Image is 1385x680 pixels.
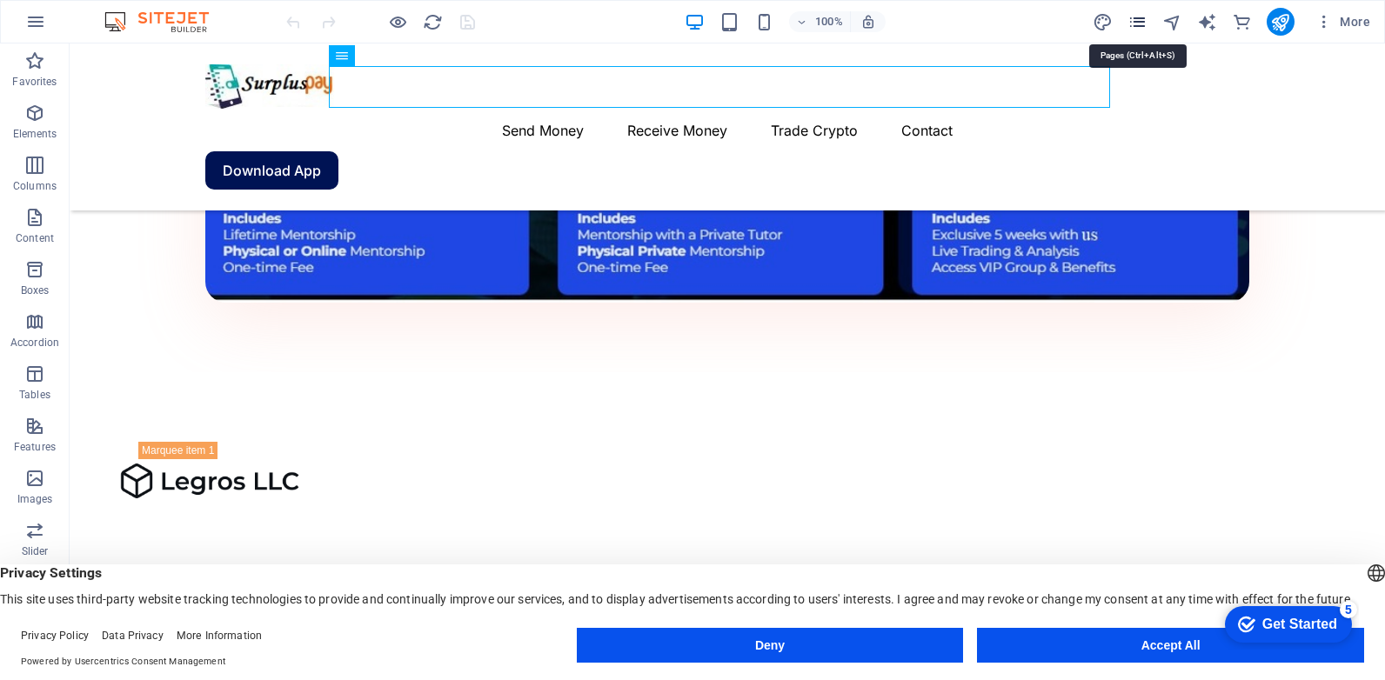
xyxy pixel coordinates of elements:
button: navigator [1162,11,1183,32]
span: More [1315,13,1370,30]
i: On resize automatically adjust zoom level to fit chosen device. [860,14,876,30]
button: commerce [1232,11,1253,32]
div: 5 [129,3,146,21]
p: Columns [13,179,57,193]
i: Design (Ctrl+Alt+Y) [1093,12,1113,32]
button: Click here to leave preview mode and continue editing [387,11,408,32]
i: AI Writer [1197,12,1217,32]
button: More [1308,8,1377,36]
button: publish [1267,8,1295,36]
p: Elements [13,127,57,141]
h6: 100% [815,11,843,32]
p: Images [17,492,53,506]
i: Reload page [423,12,443,32]
button: pages [1127,11,1148,32]
img: Editor Logo [100,11,231,32]
i: Publish [1270,12,1290,32]
button: 100% [789,11,851,32]
p: Boxes [21,283,50,297]
p: Content [16,231,54,245]
div: Get Started [51,19,126,35]
p: Favorites [12,75,57,89]
i: Commerce [1232,12,1252,32]
button: text_generator [1197,11,1218,32]
button: design [1093,11,1114,32]
p: Accordion [10,336,59,350]
div: Get Started 5 items remaining, 0% complete [14,9,141,45]
p: Slider [22,544,49,558]
button: reload [422,11,443,32]
p: Tables [19,388,50,402]
i: Navigator [1162,12,1182,32]
p: Features [14,440,56,454]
